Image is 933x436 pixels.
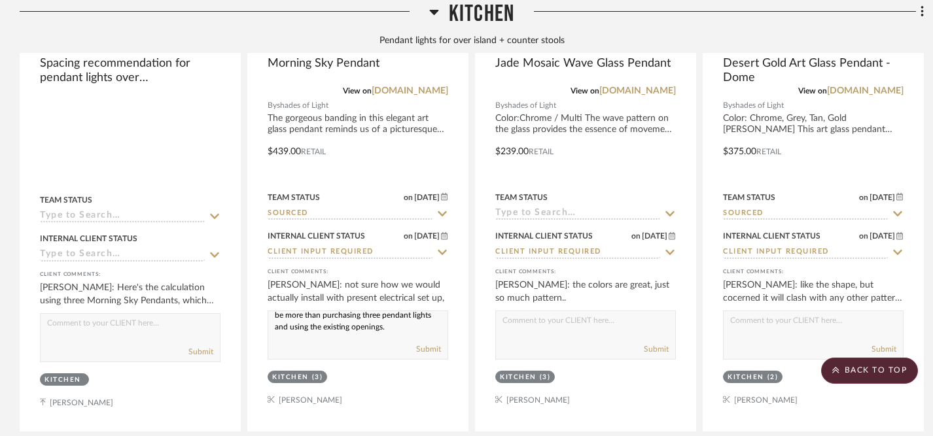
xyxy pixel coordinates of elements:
[416,343,441,355] button: Submit
[723,230,820,242] div: Internal Client Status
[723,56,904,85] span: Desert Gold Art Glass Pendant - Dome
[495,208,660,220] input: Type to Search…
[40,56,220,85] span: Spacing recommendation for pendant lights over [GEOGRAPHIC_DATA]
[723,278,904,305] div: [PERSON_NAME]: like the shape, but cocerned it will clash with any other pattern selection..
[40,210,205,223] input: Type to Search…
[723,246,888,259] input: Type to Search…
[871,343,896,355] button: Submit
[827,86,904,95] a: [DOMAIN_NAME]
[644,343,669,355] button: Submit
[268,246,432,259] input: Type to Search…
[188,346,213,358] button: Submit
[599,86,676,95] a: [DOMAIN_NAME]
[495,192,548,203] div: Team Status
[495,246,660,259] input: Type to Search…
[404,193,413,201] span: on
[504,99,556,112] span: shades of Light
[767,373,779,382] div: (2)
[728,373,764,382] div: Kitchen
[277,99,328,112] span: shades of Light
[268,99,277,112] span: By
[732,99,784,112] span: shades of Light
[268,208,432,220] input: Type to Search…
[268,56,379,71] span: Morning Sky Pendant
[20,33,924,48] div: Pendant lights for over island + counter stools
[40,233,137,244] div: Internal Client Status
[859,193,868,201] span: on
[404,232,413,240] span: on
[312,373,323,382] div: (3)
[495,56,671,71] span: Jade Mosaic Wave Glass Pendant
[372,86,448,95] a: [DOMAIN_NAME]
[821,358,918,384] scroll-to-top-button: BACK TO TOP
[40,249,205,261] input: Type to Search…
[641,231,669,241] span: [DATE]
[495,230,593,242] div: Internal Client Status
[540,373,551,382] div: (3)
[868,193,896,202] span: [DATE]
[413,193,441,202] span: [DATE]
[40,281,220,307] div: [PERSON_NAME]: Here's the calculation using three Morning Sky Pendants, which are 8.5" wide. Thre...
[723,192,775,203] div: Team Status
[40,194,92,206] div: Team Status
[798,87,827,95] span: View on
[723,208,888,220] input: Type to Search…
[268,192,320,203] div: Team Status
[272,373,309,382] div: Kitchen
[631,232,641,240] span: on
[413,231,441,241] span: [DATE]
[500,373,537,382] div: Kitchen
[343,87,372,95] span: View on
[571,87,599,95] span: View on
[859,232,868,240] span: on
[868,231,896,241] span: [DATE]
[495,99,504,112] span: By
[44,375,81,385] div: Kitchen
[495,278,676,305] div: [PERSON_NAME]: the colors are great, just so much pattern..
[723,99,732,112] span: By
[268,230,365,242] div: Internal Client Status
[268,278,448,305] div: [PERSON_NAME]: not sure how we would actually install with present electrical set up,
